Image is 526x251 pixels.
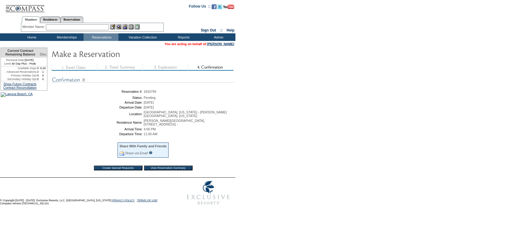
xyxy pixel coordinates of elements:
td: Current Contract Remaining Balance [1,48,39,58]
td: 0 [37,74,39,77]
a: Members [22,16,40,23]
img: step2_state3.gif [97,64,142,71]
td: Reservation #: [53,90,142,93]
span: 4:00 PM [144,127,156,131]
input: View Reservation Summary [144,166,193,170]
td: Primary Holiday Opt: [1,74,37,77]
a: Become our fan on Facebook [212,6,217,10]
td: Memberships [49,33,84,41]
img: Laguna Beach, CA [1,92,32,97]
td: Admin [200,33,235,41]
td: Departure Date: [53,105,142,109]
div: Share With Family and Friends [119,144,167,148]
td: Home [14,33,49,41]
span: [GEOGRAPHIC_DATA], [US_STATE] - [PERSON_NAME][GEOGRAPHIC_DATA], [US_STATE] [144,110,227,118]
td: 1 [39,70,47,74]
td: Status: [53,96,142,99]
a: [PERSON_NAME] [207,42,234,46]
a: Sign Out [201,28,216,32]
td: Departure Time: [53,132,142,136]
span: Disc. [40,52,47,56]
a: Show Future Contracts [3,82,36,86]
td: Arrival Date: [53,101,142,104]
input: Create Special Requests [94,166,142,170]
img: step1_state3.gif [51,64,97,71]
td: Location: [53,110,142,118]
td: Advanced Reservations: [1,70,37,74]
td: 0 [37,77,39,81]
span: 11:00 AM [144,132,157,136]
td: 0 [39,77,47,81]
span: [DATE] [144,105,154,109]
img: View [116,24,121,29]
a: TERMS OF USE [137,199,158,202]
td: 2 [37,70,39,74]
img: b_calculator.gif [135,24,140,29]
img: Become our fan on Facebook [212,4,217,9]
img: Reservations [128,24,134,29]
a: Follow us on Twitter [217,6,222,10]
td: Reservations [84,33,118,41]
span: Renewal Date: [6,58,25,62]
input: What is this? [149,151,152,154]
a: Reservations [60,16,83,23]
a: PRIVACY POLICY [112,199,135,202]
span: Pending [144,96,155,99]
img: Impersonate [122,24,128,29]
img: step4_state2.gif [188,64,234,71]
td: [DATE] [1,58,39,62]
img: step3_state3.gif [142,64,188,71]
span: [PERSON_NAME][GEOGRAPHIC_DATA], [STREET_ADDRESS] - [144,119,205,126]
td: Vacation Collection [118,33,166,41]
td: Follow Us :: [189,4,210,11]
img: Make Reservation [51,48,173,60]
td: 0 [39,74,47,77]
td: Available Days: [1,66,37,70]
a: Share via Email [125,151,148,155]
a: Help [227,28,234,32]
td: 6.00 [39,66,47,70]
span: [DATE] [144,101,154,104]
span: :: [220,28,223,32]
span: You are acting on behalf of: [165,42,234,46]
img: b_edit.gif [110,24,115,29]
div: Member Name: [22,24,46,29]
img: Subscribe to our YouTube Channel [223,5,234,9]
td: Reports [166,33,200,41]
td: Arrival Time: [53,127,142,131]
a: Subscribe to our YouTube Channel [223,6,234,10]
td: Secondary Holiday Opt: [1,77,37,81]
a: Contract Reconciliation [3,86,37,89]
img: Follow us on Twitter [217,4,222,9]
td: Residence Name: [53,119,142,126]
span: 1810794 [144,90,156,93]
td: 0 [37,66,39,70]
span: Level: [4,62,12,65]
a: Residences [40,16,60,23]
td: 30 Day Plus - Peak [1,62,39,66]
img: Exclusive Resorts [181,178,235,208]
